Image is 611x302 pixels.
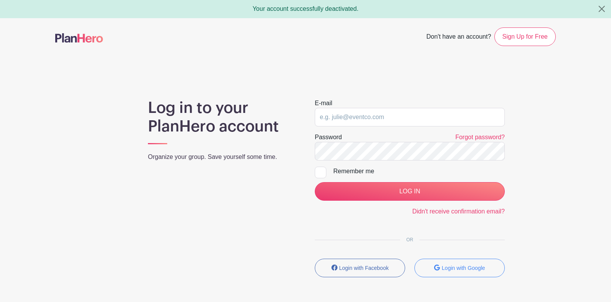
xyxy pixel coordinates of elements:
[315,108,505,126] input: e.g. julie@eventco.com
[333,167,505,176] div: Remember me
[315,259,405,277] button: Login with Facebook
[494,27,556,46] a: Sign Up for Free
[55,33,103,43] img: logo-507f7623f17ff9eddc593b1ce0a138ce2505c220e1c5a4e2b4648c50719b7d32.svg
[315,133,342,142] label: Password
[414,259,505,277] button: Login with Google
[455,134,505,140] a: Forgot password?
[412,208,505,215] a: Didn't receive confirmation email?
[315,182,505,201] input: LOG IN
[148,99,296,136] h1: Log in to your PlanHero account
[400,237,419,242] span: OR
[148,152,296,162] p: Organize your group. Save yourself some time.
[426,29,491,46] span: Don't have an account?
[442,265,485,271] small: Login with Google
[339,265,389,271] small: Login with Facebook
[315,99,332,108] label: E-mail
